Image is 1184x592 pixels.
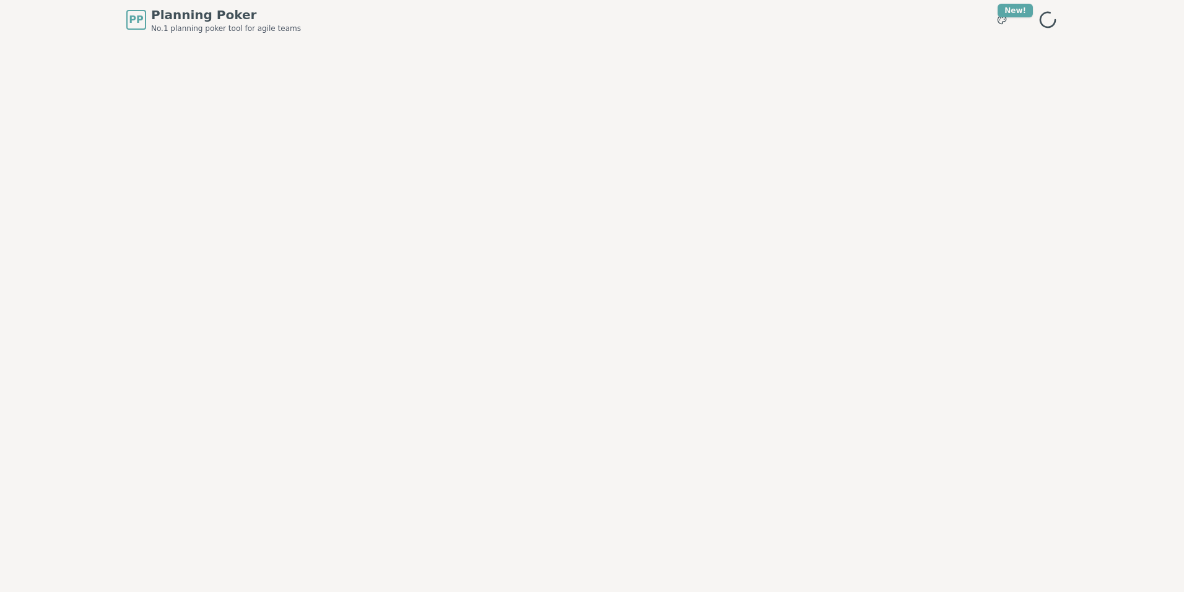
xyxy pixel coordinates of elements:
div: New! [998,4,1033,17]
a: PPPlanning PokerNo.1 planning poker tool for agile teams [126,6,301,33]
button: New! [991,9,1013,31]
span: No.1 planning poker tool for agile teams [151,24,301,33]
span: Planning Poker [151,6,301,24]
span: PP [129,12,143,27]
